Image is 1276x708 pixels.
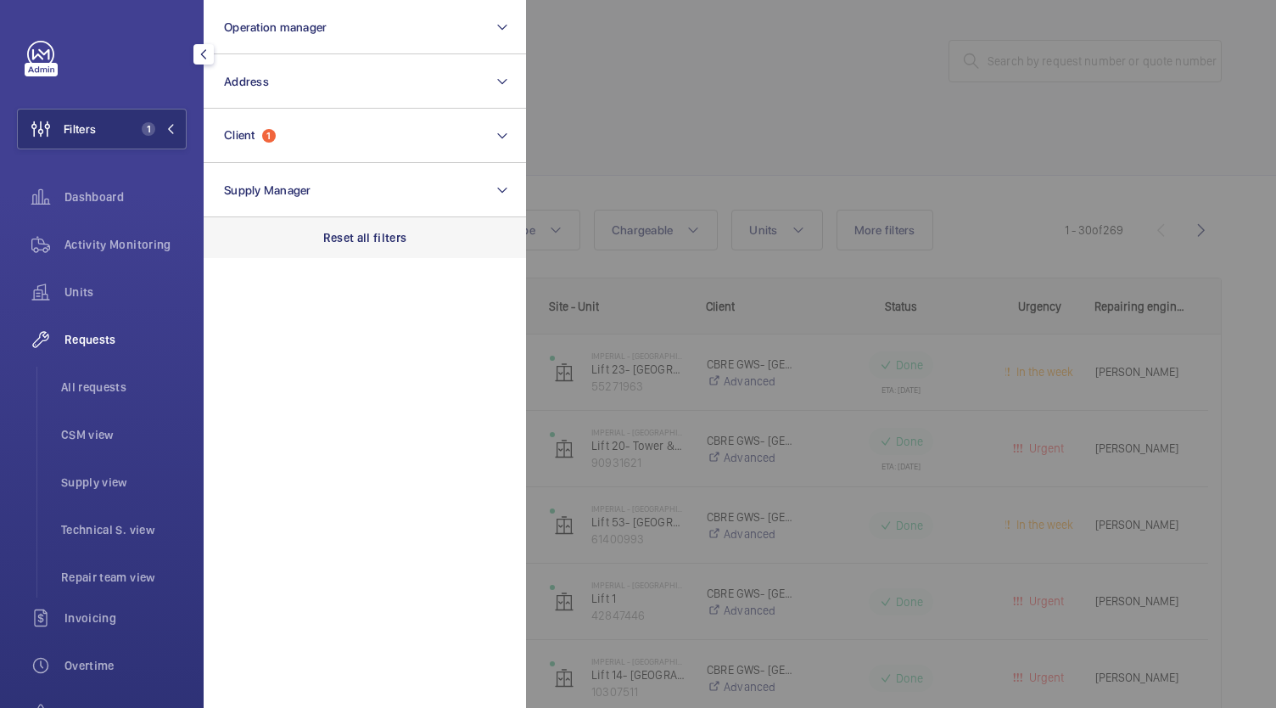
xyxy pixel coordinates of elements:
button: Filters1 [17,109,187,149]
span: CSM view [61,426,187,443]
span: Invoicing [64,610,187,627]
span: Units [64,284,187,301]
span: Repair team view [61,569,187,586]
span: Activity Monitoring [64,236,187,253]
span: All requests [61,379,187,396]
span: Requests [64,331,187,348]
span: Filters [64,121,96,138]
span: Technical S. view [61,521,187,538]
span: 1 [142,122,155,136]
span: Supply view [61,474,187,491]
span: Dashboard [64,188,187,205]
span: Overtime [64,657,187,674]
